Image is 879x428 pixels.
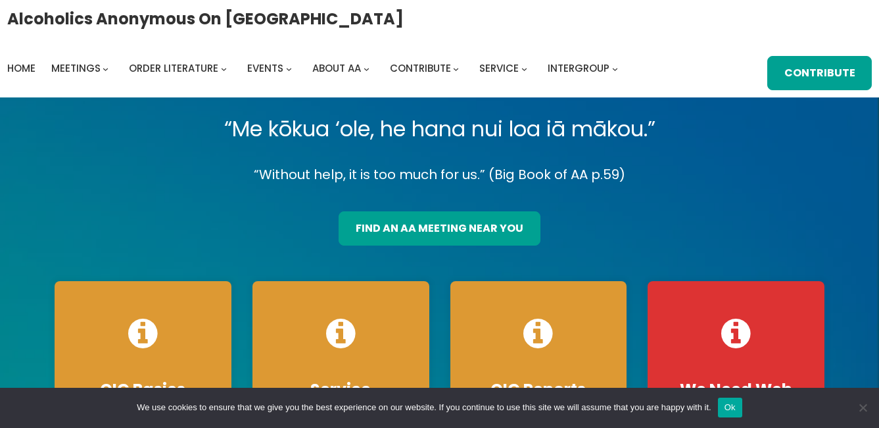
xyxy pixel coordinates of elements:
p: “Me kōkua ‘ole, he hana nui loa iā mākou.” [44,111,835,147]
a: Alcoholics Anonymous on [GEOGRAPHIC_DATA] [7,5,404,33]
span: Intergroup [548,61,609,75]
a: Service [479,59,519,78]
span: Meetings [51,61,101,75]
a: Contribute [767,56,872,90]
a: find an aa meeting near you [339,211,540,246]
a: Intergroup [548,59,609,78]
button: Meetings submenu [103,65,108,71]
h4: OIG Reports [463,380,614,400]
button: Intergroup submenu [612,65,618,71]
span: Order Literature [129,61,218,75]
button: Events submenu [286,65,292,71]
button: Service submenu [521,65,527,71]
a: Meetings [51,59,101,78]
a: Events [247,59,283,78]
span: No [856,401,869,414]
span: About AA [312,61,361,75]
h4: OIG Basics [68,380,218,400]
button: Contribute submenu [453,65,459,71]
button: Order Literature submenu [221,65,227,71]
span: Home [7,61,36,75]
span: Contribute [390,61,451,75]
h4: We Need Web Techs! [661,380,811,419]
a: Contribute [390,59,451,78]
button: About AA submenu [364,65,369,71]
a: About AA [312,59,361,78]
span: We use cookies to ensure that we give you the best experience on our website. If you continue to ... [137,401,711,414]
p: “Without help, it is too much for us.” (Big Book of AA p.59) [44,163,835,186]
nav: Intergroup [7,59,623,78]
button: Ok [718,398,742,417]
a: Home [7,59,36,78]
span: Service [479,61,519,75]
h4: Service [266,380,416,400]
span: Events [247,61,283,75]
